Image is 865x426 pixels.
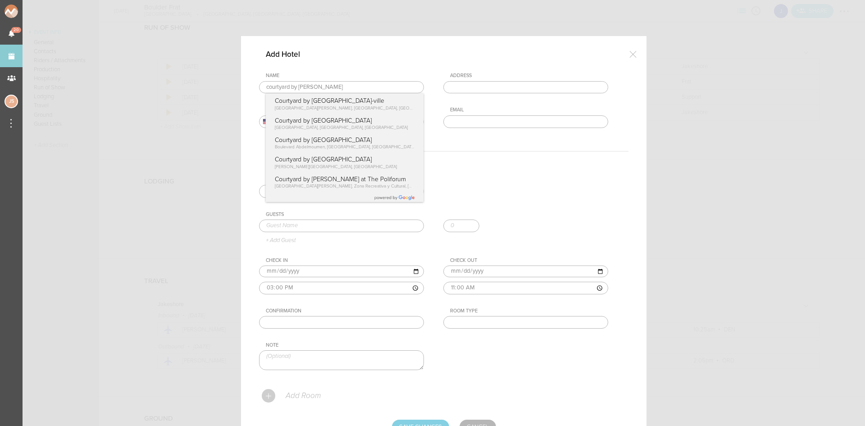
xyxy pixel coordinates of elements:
p: Courtyard by [GEOGRAPHIC_DATA] [275,156,414,163]
span: [GEOGRAPHIC_DATA], [GEOGRAPHIC_DATA], [GEOGRAPHIC_DATA] [275,125,408,130]
p: + Add Guest [259,237,296,244]
input: 0 [443,220,479,232]
div: Check Out [450,257,608,264]
div: Address [450,73,608,79]
span: 20 [11,27,21,33]
span: Boulevard Abdelmoumen, [GEOGRAPHIC_DATA], [GEOGRAPHIC_DATA] [275,144,415,150]
div: Confirmation [266,308,424,314]
span: [GEOGRAPHIC_DATA][PERSON_NAME], [GEOGRAPHIC_DATA], [GEOGRAPHIC_DATA], [GEOGRAPHIC_DATA] [275,105,487,111]
input: ––:–– –– [259,282,424,294]
h4: Add Hotel [266,50,314,59]
img: NOMAD [5,5,55,18]
div: Jessica Smith [5,95,18,108]
div: Email [450,107,608,113]
h4: [GEOGRAPHIC_DATA] [266,151,628,177]
p: Courtyard by [GEOGRAPHIC_DATA] [275,117,414,124]
a: Add Room [262,393,321,398]
div: Room Type [450,308,608,314]
div: Name [266,73,424,79]
input: Select a Team (Required) [259,185,410,197]
input: Guest Name [259,220,424,232]
input: ––:–– –– [443,282,608,294]
p: Courtyard by [PERSON_NAME] at The Poliforum [275,175,414,183]
span: [PERSON_NAME][GEOGRAPHIC_DATA], [GEOGRAPHIC_DATA] [275,164,397,169]
div: United States: +1 [259,116,280,128]
div: Guests [266,211,628,218]
a: + Add Guest [259,237,296,243]
p: Add Room [285,391,321,400]
p: Courtyard by [GEOGRAPHIC_DATA] [275,136,414,144]
input: (201) 555-0123 [259,115,424,128]
div: Check In [266,257,424,264]
div: Note [266,342,424,348]
span: [GEOGRAPHIC_DATA][PERSON_NAME], Zona Recreativa y Cultural, [GEOGRAPHIC_DATA], [GEOGRAPHIC_DATA],... [275,183,541,189]
p: Courtyard by [GEOGRAPHIC_DATA]-ville [275,97,414,105]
